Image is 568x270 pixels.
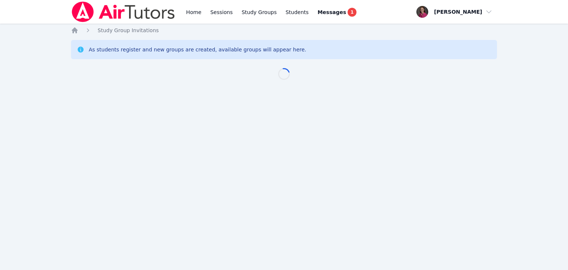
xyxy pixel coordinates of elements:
[89,46,306,53] div: As students register and new groups are created, available groups will appear here.
[98,27,159,33] span: Study Group Invitations
[318,9,346,16] span: Messages
[348,8,356,17] span: 1
[71,27,497,34] nav: Breadcrumb
[98,27,159,34] a: Study Group Invitations
[71,1,176,22] img: Air Tutors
